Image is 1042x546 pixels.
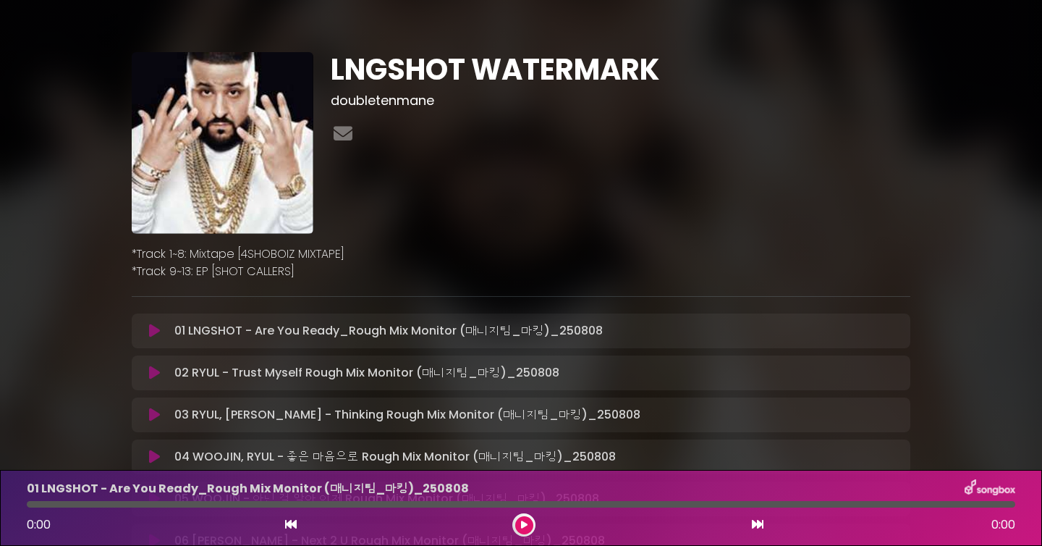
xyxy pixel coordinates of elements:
p: 03 RYUL, [PERSON_NAME] - Thinking Rough Mix Monitor (매니지팀_마킹)_250808 [174,406,640,424]
p: 04 WOOJIN, RYUL - 좋은 마음으로 Rough Mix Monitor (매니지팀_마킹)_250808 [174,448,616,466]
span: 0:00 [27,516,51,533]
p: 02 RYUL - Trust Myself Rough Mix Monitor (매니지팀_마킹)_250808 [174,364,559,382]
img: NkONmQqGQfeht5SWBIpg [132,52,313,234]
p: *Track 1~8: Mixtape [4SHOBOIZ MIXTAPE] [132,245,910,263]
h3: doubletenmane [331,93,910,109]
p: 01 LNGSHOT - Are You Ready_Rough Mix Monitor (매니지팀_마킹)_250808 [174,322,603,340]
h1: LNGSHOT WATERMARK [331,52,910,87]
p: 01 LNGSHOT - Are You Ready_Rough Mix Monitor (매니지팀_마킹)_250808 [27,480,469,497]
img: songbox-logo-white.png [965,479,1015,498]
p: *Track 9~13: EP [SHOT CALLERS] [132,263,910,280]
span: 0:00 [991,516,1015,534]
